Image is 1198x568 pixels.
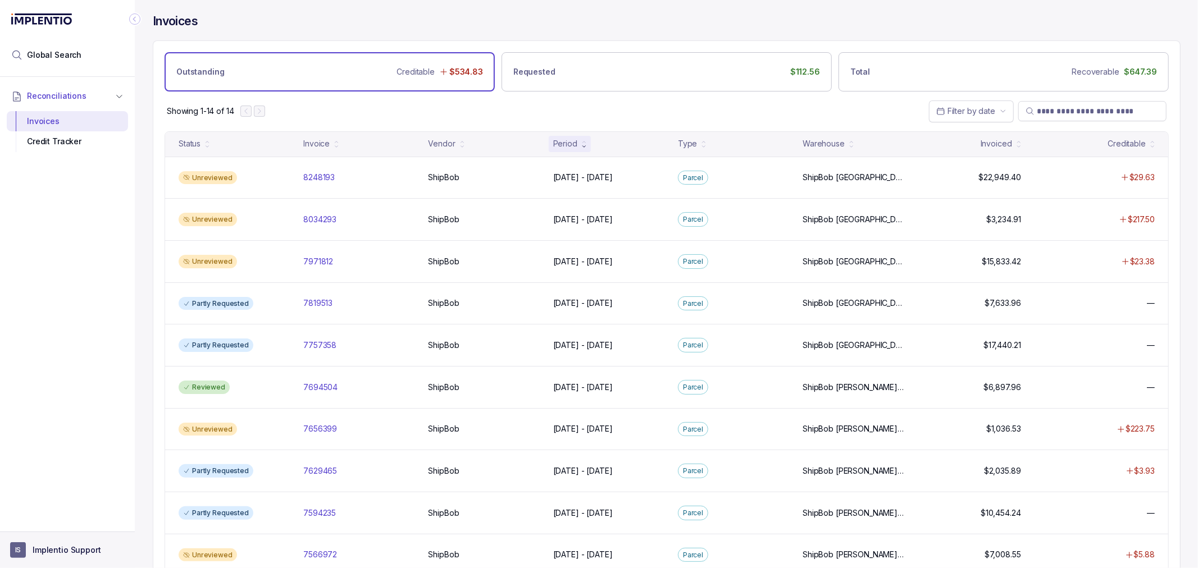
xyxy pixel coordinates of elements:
p: ShipBob [PERSON_NAME][GEOGRAPHIC_DATA] [803,549,905,560]
p: [DATE] - [DATE] [553,340,613,351]
p: ShipBob [PERSON_NAME][GEOGRAPHIC_DATA], ShipBob [GEOGRAPHIC_DATA][PERSON_NAME] [803,382,905,393]
p: [DATE] - [DATE] [553,507,613,519]
div: Unreviewed [179,213,237,226]
p: [DATE] - [DATE] [553,214,613,225]
search: Date Range Picker [936,106,995,117]
p: 7694504 [303,382,338,393]
p: $1,036.53 [986,423,1021,434]
div: Unreviewed [179,548,237,562]
p: ShipBob [429,382,459,393]
p: $7,008.55 [985,549,1021,560]
p: — [1147,340,1155,351]
p: Parcel [683,256,703,267]
div: Vendor [429,138,455,149]
p: Total [850,66,870,77]
p: $217.50 [1128,214,1155,225]
p: $15,833.42 [982,256,1021,267]
p: — [1147,507,1155,519]
div: Partly Requested [179,338,253,352]
div: Credit Tracker [16,131,119,152]
p: ShipBob [429,549,459,560]
span: Reconciliations [27,90,86,102]
div: Unreviewed [179,423,237,436]
p: ShipBob [429,340,459,351]
div: Reviewed [179,381,230,394]
div: Period [553,138,577,149]
p: Outstanding [176,66,224,77]
p: ShipBob [429,507,459,519]
p: ShipBob [429,256,459,267]
p: [DATE] - [DATE] [553,423,613,434]
p: $112.56 [790,66,820,77]
p: 7757358 [303,340,336,351]
p: $23.38 [1130,256,1155,267]
p: 7594235 [303,507,336,519]
button: Reconciliations [7,84,128,108]
div: Reconciliations [7,109,128,154]
p: 7819513 [303,297,332,309]
button: Date Range Picker [929,100,1014,122]
span: Filter by date [948,106,995,116]
p: Showing 1-14 of 14 [167,106,234,117]
p: 7971812 [303,256,333,267]
div: Invoice [303,138,330,149]
p: ShipBob [429,172,459,183]
p: Requested [513,66,555,77]
div: Creditable [1108,138,1146,149]
p: $2,035.89 [984,465,1021,477]
p: — [1147,382,1155,393]
h4: Invoices [153,13,198,29]
p: — [1147,297,1155,309]
div: Partly Requested [179,506,253,520]
p: $647.39 [1124,66,1157,77]
div: Warehouse [803,138,845,149]
p: Parcel [683,424,703,435]
div: Type [678,138,697,149]
p: Parcel [683,465,703,477]
p: ShipBob [PERSON_NAME][GEOGRAPHIC_DATA] [803,507,905,519]
p: 7629465 [303,465,337,477]
p: ShipBob [GEOGRAPHIC_DATA][PERSON_NAME] [803,256,905,267]
div: Unreviewed [179,171,237,185]
p: [DATE] - [DATE] [553,297,613,309]
div: Partly Requested [179,464,253,478]
p: Recoverable [1072,66,1119,77]
p: [DATE] - [DATE] [553,382,613,393]
p: [DATE] - [DATE] [553,172,613,183]
div: Invoiced [981,138,1012,149]
p: $22,949.40 [978,172,1021,183]
p: $17,440.21 [983,340,1021,351]
p: ShipBob [GEOGRAPHIC_DATA][PERSON_NAME] [803,172,905,183]
p: 7656399 [303,423,337,434]
button: User initialsImplentio Support [10,542,125,558]
p: 8248193 [303,172,335,183]
p: ShipBob [PERSON_NAME][GEOGRAPHIC_DATA], ShipBob [GEOGRAPHIC_DATA][PERSON_NAME] [803,465,905,477]
p: Parcel [683,214,703,225]
p: ShipBob [GEOGRAPHIC_DATA][PERSON_NAME] [803,340,905,351]
p: $29.63 [1129,172,1155,183]
div: Unreviewed [179,255,237,268]
p: $534.83 [449,66,483,77]
p: Implentio Support [33,544,101,556]
div: Remaining page entries [167,106,234,117]
p: ShipBob [GEOGRAPHIC_DATA][PERSON_NAME] [803,297,905,309]
p: $7,633.96 [985,297,1021,309]
p: [DATE] - [DATE] [553,549,613,560]
p: $5.88 [1134,549,1155,560]
p: ShipBob [PERSON_NAME][GEOGRAPHIC_DATA], ShipBob [GEOGRAPHIC_DATA][PERSON_NAME] [803,423,905,434]
p: $3,234.91 [986,214,1021,225]
p: Creditable [397,66,435,77]
p: Parcel [683,340,703,351]
p: Parcel [683,298,703,309]
p: ShipBob [429,465,459,477]
div: Invoices [16,111,119,131]
p: Parcel [683,507,703,519]
p: [DATE] - [DATE] [553,256,613,267]
p: Parcel [683,549,703,561]
div: Status [179,138,201,149]
p: $3.93 [1135,465,1155,477]
div: Partly Requested [179,297,253,310]
span: Global Search [27,49,81,61]
p: Parcel [683,172,703,184]
p: $10,454.24 [981,507,1021,519]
